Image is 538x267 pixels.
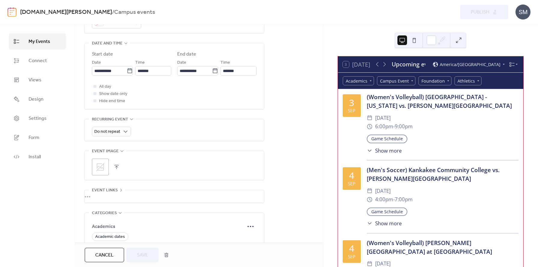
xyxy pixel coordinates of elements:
[392,60,425,69] div: Upcoming events
[367,187,372,196] div: ​
[375,122,393,131] span: 6:00pm
[29,38,50,45] span: My Events
[114,7,155,18] b: Campus events
[367,114,372,123] div: ​
[393,195,395,204] span: -
[95,233,125,241] span: Academic dates
[393,122,395,131] span: -
[367,122,372,131] div: ​
[395,195,413,204] span: 7:00pm
[92,187,118,194] span: Event links
[95,252,114,259] span: Cancel
[9,72,66,88] a: Views
[375,187,391,196] span: [DATE]
[99,90,127,98] span: Show date only
[375,195,393,204] span: 4:00pm
[349,171,354,180] div: 4
[220,59,230,66] span: Time
[348,108,355,113] div: Sep
[92,223,245,230] span: Academics
[515,5,530,20] div: SM
[348,254,355,259] div: Sep
[92,40,123,47] span: Date and time
[349,244,354,253] div: 4
[84,190,264,203] div: •••
[92,159,109,175] div: ;
[99,98,125,105] span: Hide end time
[135,59,145,66] span: Time
[9,91,66,107] a: Design
[349,98,354,107] div: 3
[367,166,518,183] div: (Men's Soccer) Kankakee Community College vs. [PERSON_NAME][GEOGRAPHIC_DATA]
[395,122,413,131] span: 9:00pm
[9,149,66,165] a: Install
[9,129,66,146] a: Form
[92,148,119,155] span: Event image
[29,96,44,103] span: Design
[92,59,101,66] span: Date
[348,181,355,186] div: Sep
[29,153,41,161] span: Install
[94,128,120,136] span: Do not repeat
[375,220,402,227] span: Show more
[92,51,113,58] div: Start date
[8,7,17,17] img: logo
[99,83,111,90] span: All day
[9,33,66,50] a: My Events
[367,147,372,154] div: ​
[92,116,128,123] span: Recurring event
[177,59,186,66] span: Date
[29,115,47,122] span: Settings
[9,53,66,69] a: Connect
[29,77,41,84] span: Views
[92,210,117,217] span: Categories
[29,57,47,65] span: Connect
[367,239,518,256] div: (Women's Volleyball) [PERSON_NAME][GEOGRAPHIC_DATA] at [GEOGRAPHIC_DATA]
[20,7,112,18] a: [DOMAIN_NAME][PERSON_NAME]
[440,62,500,67] span: America/[GEOGRAPHIC_DATA]
[29,134,39,141] span: Form
[9,110,66,126] a: Settings
[367,220,402,227] button: ​Show more
[177,51,196,58] div: End date
[375,114,391,123] span: [DATE]
[367,195,372,204] div: ​
[367,147,402,154] button: ​Show more
[367,220,372,227] div: ​
[85,248,124,262] button: Cancel
[112,7,114,18] b: /
[375,147,402,154] span: Show more
[367,93,518,110] div: (Women's Volleyball) [GEOGRAPHIC_DATA] - [US_STATE] vs. [PERSON_NAME][GEOGRAPHIC_DATA]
